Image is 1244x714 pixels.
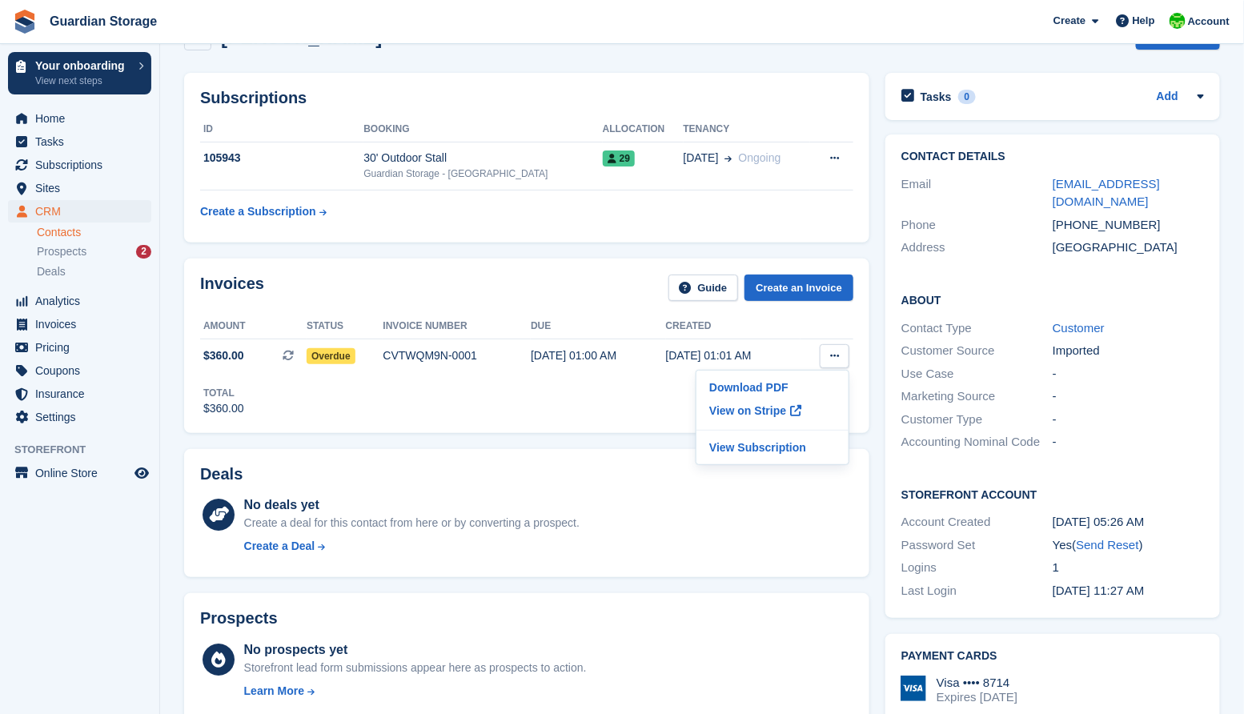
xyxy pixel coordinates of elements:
[244,515,580,531] div: Create a deal for this contact from here or by converting a prospect.
[937,690,1017,704] div: Expires [DATE]
[1053,321,1105,335] a: Customer
[1053,216,1204,235] div: [PHONE_NUMBER]
[8,130,151,153] a: menu
[37,244,86,259] span: Prospects
[703,437,842,458] a: View Subscription
[363,166,602,181] div: Guardian Storage - [GEOGRAPHIC_DATA]
[37,243,151,260] a: Prospects 2
[35,60,130,71] p: Your onboarding
[684,150,719,166] span: [DATE]
[684,117,810,142] th: Tenancy
[1170,13,1186,29] img: Andrew Kinakin
[200,89,853,107] h2: Subscriptions
[901,676,926,701] img: Visa Logo
[244,683,587,700] a: Learn More
[1157,88,1178,106] a: Add
[383,347,531,364] div: CVTWQM9N-0001
[1053,239,1204,257] div: [GEOGRAPHIC_DATA]
[35,359,131,382] span: Coupons
[901,559,1053,577] div: Logins
[937,676,1017,690] div: Visa •••• 8714
[363,150,602,166] div: 30' Outdoor Stall
[1053,387,1204,406] div: -
[37,264,66,279] span: Deals
[1053,513,1204,531] div: [DATE] 05:26 AM
[901,150,1204,163] h2: Contact Details
[244,538,315,555] div: Create a Deal
[35,290,131,312] span: Analytics
[8,383,151,405] a: menu
[1188,14,1230,30] span: Account
[1133,13,1155,29] span: Help
[35,200,131,223] span: CRM
[901,650,1204,663] h2: Payment cards
[901,433,1053,451] div: Accounting Nominal Code
[901,582,1053,600] div: Last Login
[8,107,151,130] a: menu
[921,90,952,104] h2: Tasks
[901,411,1053,429] div: Customer Type
[1053,559,1204,577] div: 1
[703,377,842,398] a: Download PDF
[1053,177,1160,209] a: [EMAIL_ADDRESS][DOMAIN_NAME]
[1053,342,1204,360] div: Imported
[1053,584,1145,597] time: 2025-10-01 16:27:06 UTC
[244,538,580,555] a: Create a Deal
[8,177,151,199] a: menu
[1072,538,1142,552] span: ( )
[901,365,1053,383] div: Use Case
[35,462,131,484] span: Online Store
[8,200,151,223] a: menu
[14,442,159,458] span: Storefront
[531,347,665,364] div: [DATE] 01:00 AM
[1053,13,1085,29] span: Create
[703,398,842,423] a: View on Stripe
[739,151,781,164] span: Ongoing
[244,683,304,700] div: Learn More
[200,314,307,339] th: Amount
[8,313,151,335] a: menu
[200,117,363,142] th: ID
[203,400,244,417] div: $360.00
[37,263,151,280] a: Deals
[244,660,587,676] div: Storefront lead form submissions appear here as prospects to action.
[666,347,801,364] div: [DATE] 01:01 AM
[1053,411,1204,429] div: -
[1053,365,1204,383] div: -
[307,348,355,364] span: Overdue
[200,150,363,166] div: 105943
[363,117,602,142] th: Booking
[8,406,151,428] a: menu
[603,150,635,166] span: 29
[901,486,1204,502] h2: Storefront Account
[203,347,244,364] span: $360.00
[8,462,151,484] a: menu
[901,536,1053,555] div: Password Set
[901,342,1053,360] div: Customer Source
[901,513,1053,531] div: Account Created
[35,406,131,428] span: Settings
[1053,536,1204,555] div: Yes
[1053,433,1204,451] div: -
[244,640,587,660] div: No prospects yet
[35,130,131,153] span: Tasks
[200,609,278,628] h2: Prospects
[43,8,163,34] a: Guardian Storage
[307,314,383,339] th: Status
[8,336,151,359] a: menu
[37,225,151,240] a: Contacts
[603,117,684,142] th: Allocation
[8,359,151,382] a: menu
[531,314,665,339] th: Due
[35,107,131,130] span: Home
[35,383,131,405] span: Insurance
[8,52,151,94] a: Your onboarding View next steps
[203,386,244,400] div: Total
[13,10,37,34] img: stora-icon-8386f47178a22dfd0bd8f6a31ec36ba5ce8667c1dd55bd0f319d3a0aa187defe.svg
[136,245,151,259] div: 2
[244,495,580,515] div: No deals yet
[901,239,1053,257] div: Address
